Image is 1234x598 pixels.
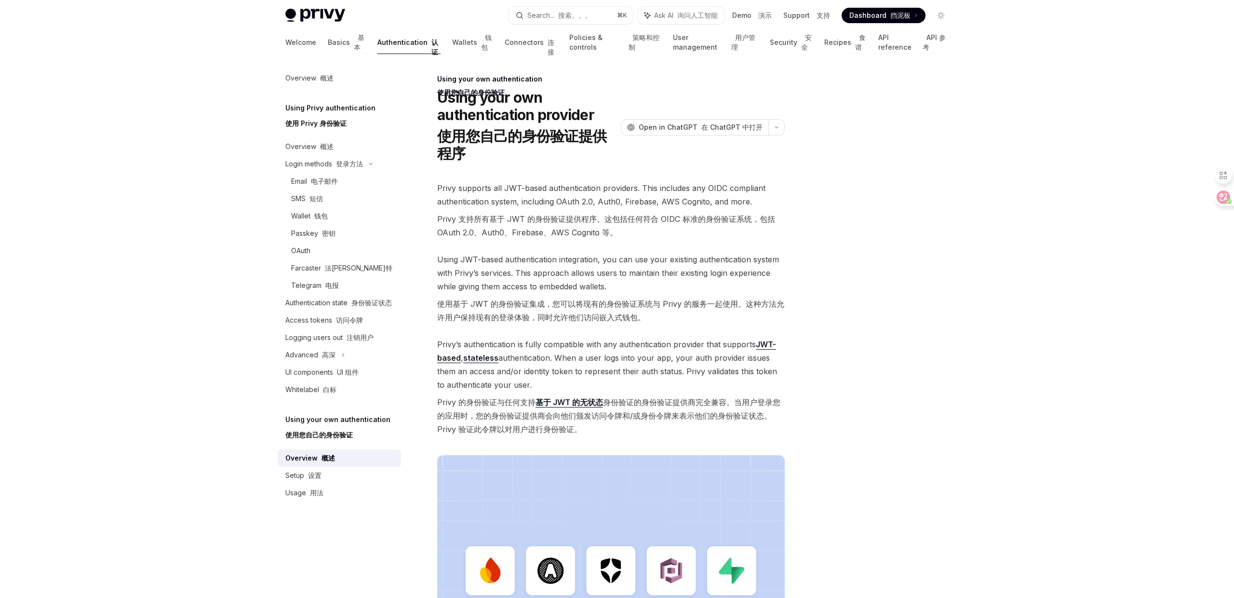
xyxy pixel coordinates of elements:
[278,259,401,277] a: Farcaster 法[PERSON_NAME]特
[285,9,345,22] img: light logo
[673,31,758,54] a: User management 用户管理
[291,193,323,204] div: SMS
[291,280,339,291] div: Telegram
[309,194,323,203] font: 短信
[923,33,946,51] font: API 参考
[291,245,310,257] div: OAuth
[285,332,374,343] div: Logging users out
[285,31,316,54] a: Welcome
[322,454,335,462] font: 概述
[701,123,763,131] font: 在 ChatGPT 中打开
[291,176,338,187] div: Email
[558,11,592,19] font: 搜索。。。
[278,69,401,87] a: Overview 概述
[437,181,785,243] span: Privy supports all JWT-based authentication providers. This includes any OIDC compliant authentic...
[452,31,493,54] a: Wallets 钱包
[285,431,353,439] font: 使用您自己的身份验证
[285,487,323,499] div: Usage
[758,11,772,19] font: 演示
[621,119,768,136] button: Open in ChatGPT 在 ChatGPT 中打开
[654,11,718,20] span: Ask AI
[890,11,911,19] font: 挡泥板
[278,381,401,398] a: Whitelabel 白标
[278,312,401,329] a: Access tokens 访问令牌
[509,7,633,24] button: Search... 搜索。。。⌘K
[285,452,335,464] div: Overview
[437,74,785,84] div: Using your own authentication
[285,72,334,84] div: Overview
[842,8,925,23] a: Dashboard 挡泥板
[285,119,347,127] font: 使用 Privy 身份验证
[278,242,401,259] a: OAuth
[377,31,441,54] a: Authentication 认证
[285,141,334,152] div: Overview
[320,74,334,82] font: 概述
[347,333,374,341] font: 注销用户
[639,122,763,132] span: Open in ChatGPT
[437,88,505,96] font: 使用您自己的身份验证
[320,142,334,150] font: 概述
[285,349,335,361] div: Advanced
[849,11,911,20] span: Dashboard
[308,471,322,479] font: 设置
[824,31,867,54] a: Recipes 食谱
[481,33,492,51] font: 钱包
[291,228,335,239] div: Passkey
[933,8,949,23] button: Toggle dark mode
[323,385,336,394] font: 白标
[770,31,813,54] a: Security 安全
[278,294,401,312] a: Authentication state 身份验证状态
[311,177,338,185] font: 电子邮件
[336,160,363,168] font: 登录方法
[801,33,812,51] font: 安全
[285,314,363,326] div: Access tokens
[291,262,392,274] div: Farcaster
[278,364,401,381] a: UI components UI 组件
[505,31,558,54] a: Connectors 连接
[337,368,359,376] font: UI 组件
[328,31,366,54] a: Basics 基本
[437,299,784,322] font: 使用基于 JWT 的身份验证集成，您可以将现有的身份验证系统与 Privy 的服务一起使用。这种方法允许用户保持现有的登录体验，同时允许他们访问嵌入式钱包。
[817,11,830,19] font: 支持
[677,11,718,19] font: 询问人工智能
[437,127,606,162] font: 使用您自己的身份验证提供程序
[285,414,390,445] h5: Using your own authentication
[463,353,498,363] a: stateless
[278,207,401,225] a: Wallet 钱包
[291,210,328,222] div: Wallet
[527,10,592,21] div: Search...
[569,31,661,54] a: Policies & controls 策略和控制
[322,351,335,359] font: 高深
[285,102,376,133] h5: Using Privy authentication
[437,338,785,440] span: Privy’s authentication is fully compatible with any authentication provider that supports , authe...
[437,397,780,434] font: Privy 的身份验证与任何支持 身份验证的身份验证提供商完全兼容。当用户登录您的应用时，您的身份验证提供商会向他们颁发访问令牌和/或身份令牌来表示他们的身份验证状态。Privy 验证此令牌以对...
[285,297,392,309] div: Authentication state
[285,470,322,481] div: Setup
[431,38,438,56] font: 认证
[536,397,580,408] a: 基于 JWT 的
[278,484,401,502] a: Usage 用法
[629,33,659,51] font: 策略和控制
[336,316,363,324] font: 访问令牌
[437,253,785,328] span: Using JWT-based authentication integration, you can use your existing authentication system with ...
[325,281,339,289] font: 电报
[732,11,772,20] a: Demo 演示
[351,299,392,307] font: 身份验证状态
[437,89,617,166] h1: Using your own authentication provider
[548,38,554,56] font: 连接
[310,489,323,497] font: 用法
[855,33,866,51] font: 食谱
[278,138,401,155] a: Overview 概述
[278,190,401,207] a: SMS 短信
[285,367,359,378] div: UI components
[278,225,401,242] a: Passkey 密钥
[278,173,401,190] a: Email 电子邮件
[783,11,830,20] a: Support 支持
[278,467,401,484] a: Setup 设置
[285,158,363,170] div: Login methods
[285,384,336,395] div: Whitelabel
[278,449,401,467] a: Overview 概述
[322,229,335,237] font: 密钥
[878,31,949,54] a: API reference API 参考
[314,212,328,220] font: 钱包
